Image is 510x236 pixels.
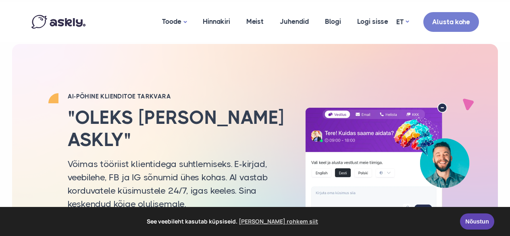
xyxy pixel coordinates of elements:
[68,92,285,100] h2: AI-PÕHINE KLIENDITOE TARKVARA
[195,2,238,41] a: Hinnakiri
[31,15,85,29] img: Askly
[238,2,272,41] a: Meist
[460,213,494,230] a: Nõustun
[68,107,285,151] h2: "Oleks [PERSON_NAME] Askly"
[68,157,285,211] p: Võimas tööriist klientidega suhtlemiseks. E-kirjad, veebilehe, FB ja IG sõnumid ühes kohas. AI va...
[349,2,396,41] a: Logi sisse
[317,2,349,41] a: Blogi
[396,16,409,28] a: ET
[237,215,319,228] a: learn more about cookies
[12,215,454,228] span: See veebileht kasutab küpsiseid.
[154,2,195,42] a: Toode
[423,12,479,32] a: Alusta kohe
[272,2,317,41] a: Juhendid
